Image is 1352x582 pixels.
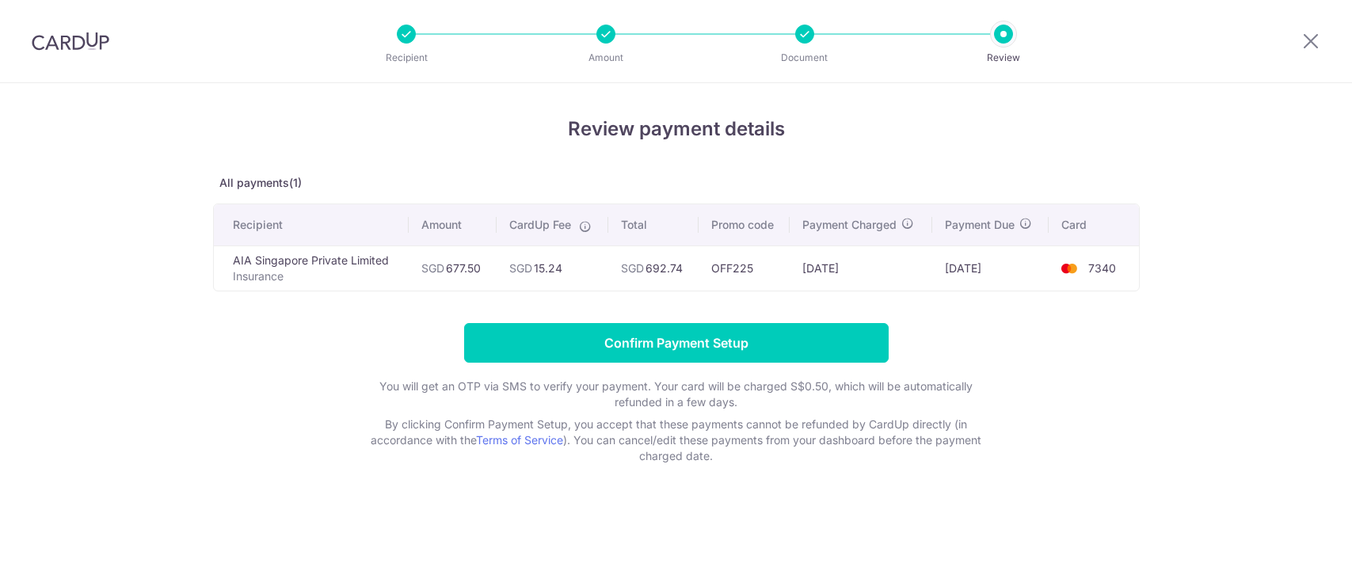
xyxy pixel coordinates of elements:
[1251,534,1336,574] iframe: Opens a widget where you can find more information
[409,204,497,245] th: Amount
[233,268,396,284] p: Insurance
[608,245,699,291] td: 692.74
[945,50,1062,66] p: Review
[1088,261,1116,275] span: 7340
[746,50,863,66] p: Document
[932,245,1049,291] td: [DATE]
[464,323,889,363] input: Confirm Payment Setup
[621,261,644,275] span: SGD
[32,32,109,51] img: CardUp
[360,378,993,410] p: You will get an OTP via SMS to verify your payment. Your card will be charged S$0.50, which will ...
[509,261,532,275] span: SGD
[409,245,497,291] td: 677.50
[699,204,790,245] th: Promo code
[547,50,665,66] p: Amount
[790,245,932,291] td: [DATE]
[348,50,465,66] p: Recipient
[1053,259,1085,278] img: <span class="translation_missing" title="translation missing: en.account_steps.new_confirm_form.b...
[802,217,897,233] span: Payment Charged
[213,115,1140,143] h4: Review payment details
[213,175,1140,191] p: All payments(1)
[608,204,699,245] th: Total
[476,433,563,447] a: Terms of Service
[497,245,608,291] td: 15.24
[360,417,993,464] p: By clicking Confirm Payment Setup, you accept that these payments cannot be refunded by CardUp di...
[421,261,444,275] span: SGD
[699,245,790,291] td: OFF225
[945,217,1015,233] span: Payment Due
[509,217,571,233] span: CardUp Fee
[214,245,409,291] td: AIA Singapore Private Limited
[1049,204,1138,245] th: Card
[214,204,409,245] th: Recipient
